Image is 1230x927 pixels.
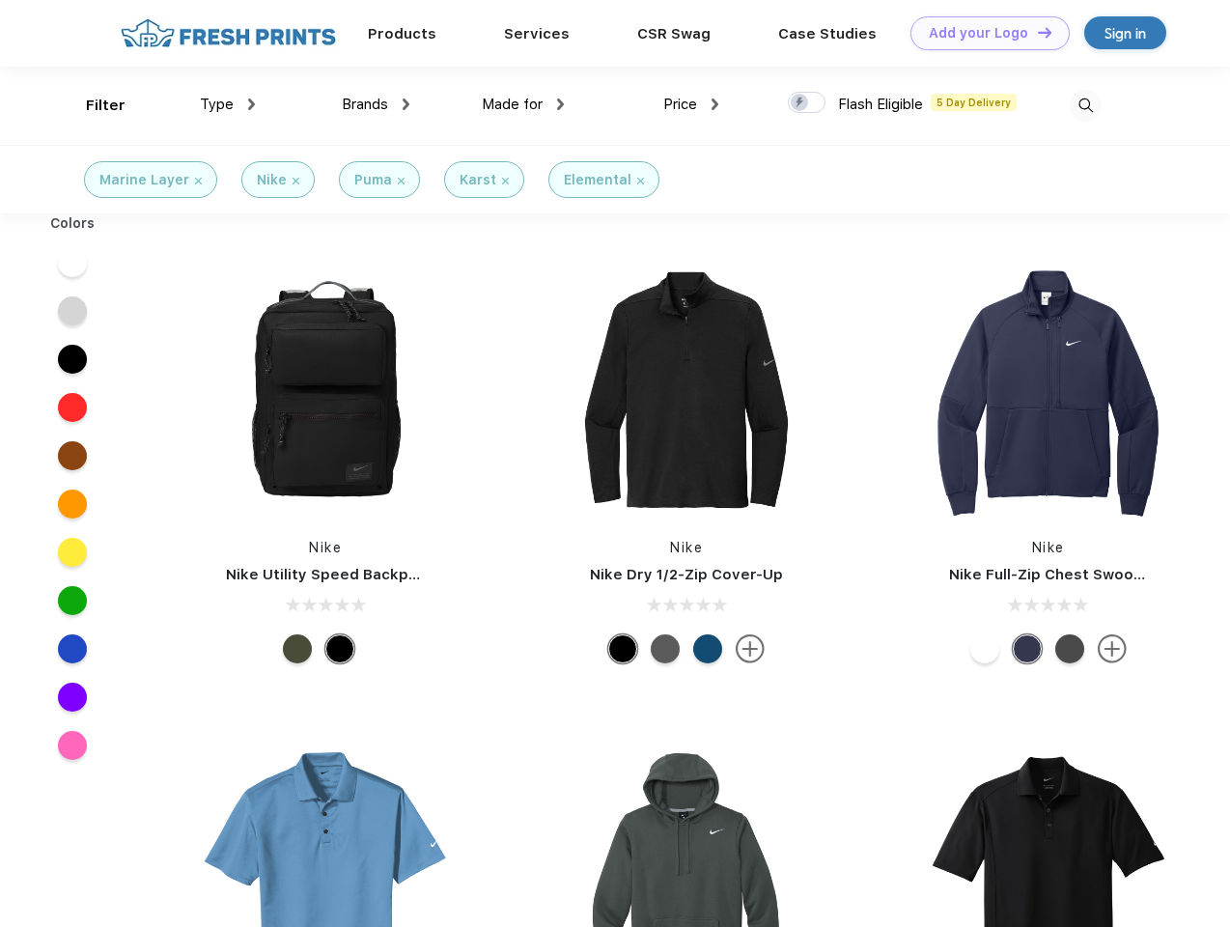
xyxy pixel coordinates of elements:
img: more.svg [736,634,765,663]
div: Black [325,634,354,663]
div: Gym Blue [693,634,722,663]
a: Products [368,25,436,42]
img: dropdown.png [248,98,255,110]
div: Puma [354,170,392,190]
a: Nike Dry 1/2-Zip Cover-Up [590,566,783,583]
img: desktop_search.svg [1070,90,1102,122]
div: Elemental [564,170,631,190]
img: fo%20logo%202.webp [115,16,342,50]
img: more.svg [1098,634,1127,663]
div: Karst [460,170,496,190]
a: Services [504,25,570,42]
div: Black [608,634,637,663]
img: filter_cancel.svg [502,178,509,184]
img: filter_cancel.svg [293,178,299,184]
a: CSR Swag [637,25,711,42]
div: Filter [86,95,126,117]
span: 5 Day Delivery [931,94,1017,111]
a: Sign in [1084,16,1166,49]
div: Black Heather [651,634,680,663]
img: dropdown.png [403,98,409,110]
a: Nike Full-Zip Chest Swoosh Jacket [949,566,1206,583]
div: Midnight Navy [1013,634,1042,663]
img: func=resize&h=266 [197,262,454,519]
div: Sign in [1104,22,1146,44]
span: Flash Eligible [838,96,923,113]
img: dropdown.png [712,98,718,110]
div: Nike [257,170,287,190]
img: DT [1038,27,1051,38]
div: Add your Logo [929,25,1028,42]
div: Cargo Khaki [283,634,312,663]
div: Anthracite [1055,634,1084,663]
span: Made for [482,96,543,113]
a: Nike [670,540,703,555]
img: func=resize&h=266 [920,262,1177,519]
span: Price [663,96,697,113]
div: White [970,634,999,663]
a: Nike [309,540,342,555]
img: filter_cancel.svg [195,178,202,184]
div: Colors [36,213,110,234]
span: Type [200,96,234,113]
div: Marine Layer [99,170,189,190]
span: Brands [342,96,388,113]
a: Nike [1032,540,1065,555]
img: func=resize&h=266 [558,262,815,519]
img: dropdown.png [557,98,564,110]
img: filter_cancel.svg [398,178,405,184]
img: filter_cancel.svg [637,178,644,184]
a: Nike Utility Speed Backpack [226,566,434,583]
